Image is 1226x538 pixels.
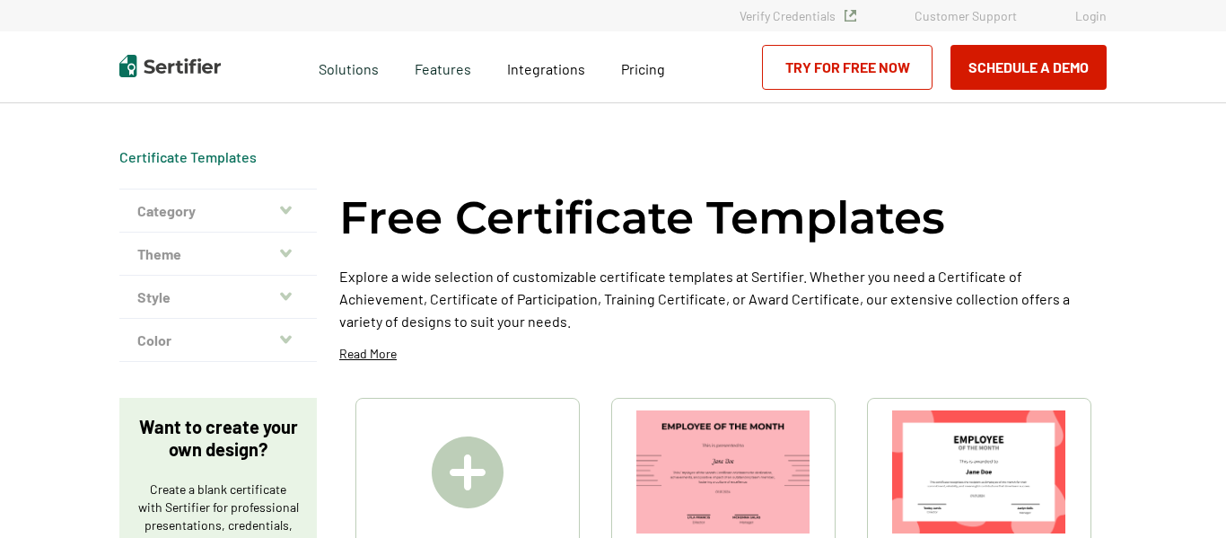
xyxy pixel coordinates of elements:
div: Breadcrumb [119,148,257,166]
span: Pricing [621,60,665,77]
span: Solutions [319,56,379,78]
a: Try for Free Now [762,45,933,90]
button: Color [119,319,317,362]
p: Want to create your own design? [137,416,299,461]
h1: Free Certificate Templates [339,189,945,247]
img: Verified [845,10,856,22]
span: Features [415,56,471,78]
a: Login [1075,8,1107,23]
a: Verify Credentials [740,8,856,23]
a: Integrations [507,56,585,78]
p: Explore a wide selection of customizable certificate templates at Sertifier. Whether you need a C... [339,265,1107,332]
p: Read More [339,345,397,363]
img: Simple & Modern Employee of the Month Certificate Template [636,410,810,534]
a: Pricing [621,56,665,78]
button: Category [119,190,317,233]
img: Sertifier | Digital Credentialing Platform [119,55,221,77]
span: Certificate Templates [119,148,257,166]
a: Customer Support [915,8,1017,23]
img: Create A Blank Certificate [432,437,504,508]
button: Theme [119,233,317,276]
span: Integrations [507,60,585,77]
img: Modern & Red Employee of the Month Certificate Template [892,410,1066,534]
a: Certificate Templates [119,148,257,165]
button: Style [119,276,317,319]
